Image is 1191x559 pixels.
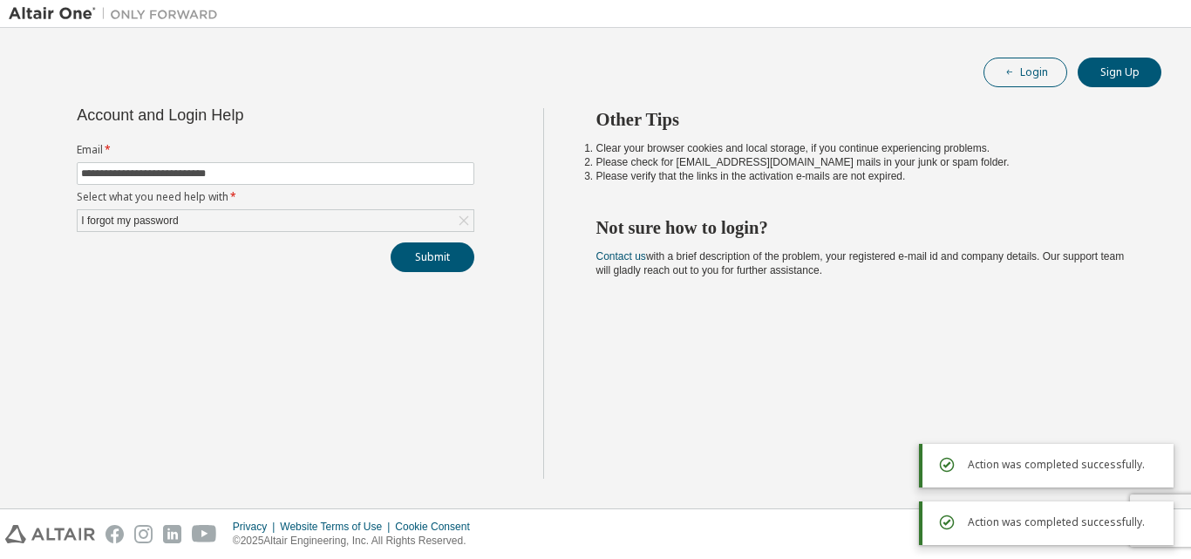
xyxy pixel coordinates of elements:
[192,525,217,543] img: youtube.svg
[596,108,1131,131] h2: Other Tips
[596,155,1131,169] li: Please check for [EMAIL_ADDRESS][DOMAIN_NAME] mails in your junk or spam folder.
[596,250,1125,276] span: with a brief description of the problem, your registered e-mail id and company details. Our suppo...
[78,210,473,231] div: I forgot my password
[78,211,180,230] div: I forgot my password
[596,250,646,262] a: Contact us
[968,515,1145,529] span: Action was completed successfully.
[233,520,280,534] div: Privacy
[105,525,124,543] img: facebook.svg
[280,520,395,534] div: Website Terms of Use
[9,5,227,23] img: Altair One
[163,525,181,543] img: linkedin.svg
[77,190,474,204] label: Select what you need help with
[395,520,480,534] div: Cookie Consent
[391,242,474,272] button: Submit
[596,216,1131,239] h2: Not sure how to login?
[77,108,395,122] div: Account and Login Help
[1078,58,1161,87] button: Sign Up
[983,58,1067,87] button: Login
[77,143,474,157] label: Email
[233,534,480,549] p: © 2025 Altair Engineering, Inc. All Rights Reserved.
[596,141,1131,155] li: Clear your browser cookies and local storage, if you continue experiencing problems.
[134,525,153,543] img: instagram.svg
[5,525,95,543] img: altair_logo.svg
[596,169,1131,183] li: Please verify that the links in the activation e-mails are not expired.
[968,458,1145,472] span: Action was completed successfully.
